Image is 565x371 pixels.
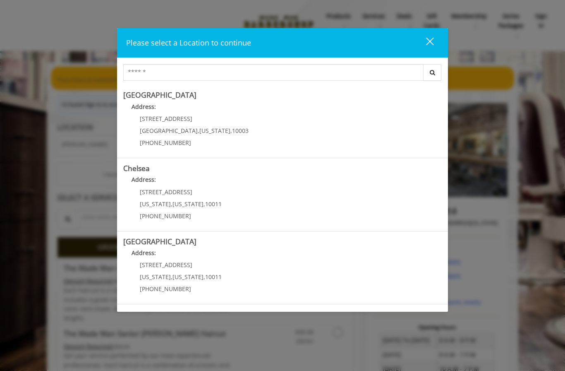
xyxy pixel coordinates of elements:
[132,103,156,111] b: Address:
[171,200,172,208] span: ,
[140,212,191,220] span: [PHONE_NUMBER]
[411,34,439,51] button: close dialog
[123,236,196,246] b: [GEOGRAPHIC_DATA]
[132,249,156,257] b: Address:
[132,176,156,183] b: Address:
[123,163,150,173] b: Chelsea
[140,115,192,123] span: [STREET_ADDRESS]
[140,200,171,208] span: [US_STATE]
[205,200,222,208] span: 10011
[230,127,232,135] span: ,
[203,273,205,281] span: ,
[123,90,196,100] b: [GEOGRAPHIC_DATA]
[140,139,191,147] span: [PHONE_NUMBER]
[140,261,192,269] span: [STREET_ADDRESS]
[417,37,433,49] div: close dialog
[428,70,437,75] i: Search button
[140,188,192,196] span: [STREET_ADDRESS]
[172,273,203,281] span: [US_STATE]
[203,200,205,208] span: ,
[140,127,198,135] span: [GEOGRAPHIC_DATA]
[123,64,442,85] div: Center Select
[126,38,251,48] span: Please select a Location to continue
[198,127,199,135] span: ,
[172,200,203,208] span: [US_STATE]
[199,127,230,135] span: [US_STATE]
[171,273,172,281] span: ,
[140,273,171,281] span: [US_STATE]
[205,273,222,281] span: 10011
[123,64,424,81] input: Search Center
[232,127,249,135] span: 10003
[140,285,191,293] span: [PHONE_NUMBER]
